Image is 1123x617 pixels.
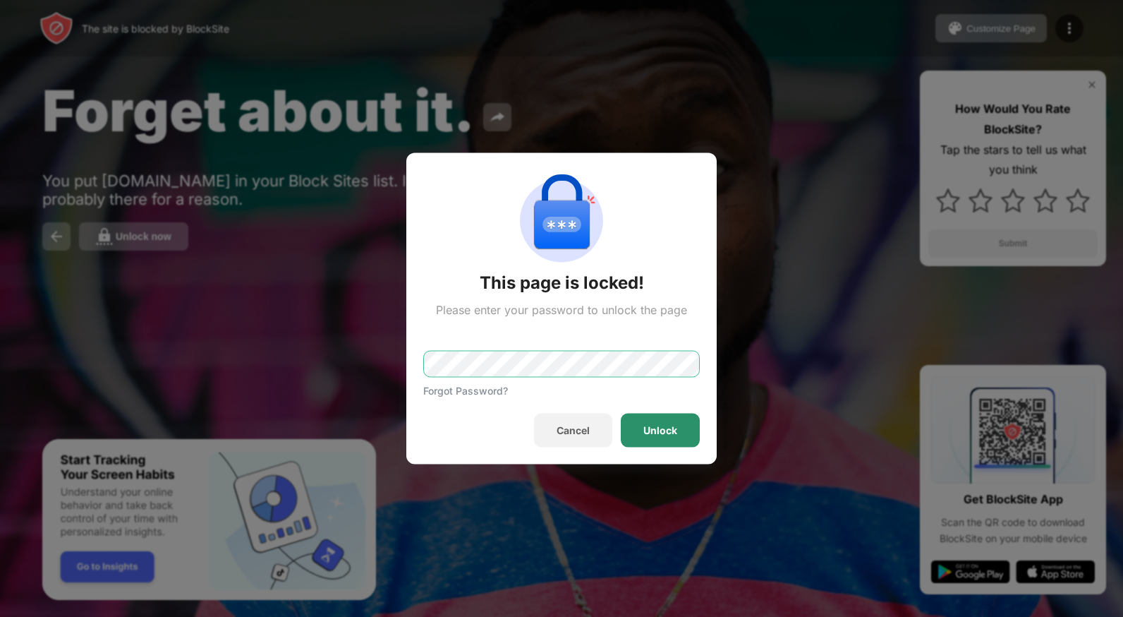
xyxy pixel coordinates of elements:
[480,272,644,294] div: This page is locked!
[436,303,687,317] div: Please enter your password to unlock the page
[557,425,590,436] div: Cancel
[511,170,612,272] img: password-protection.svg
[643,425,677,436] div: Unlock
[423,385,508,397] div: Forgot Password?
